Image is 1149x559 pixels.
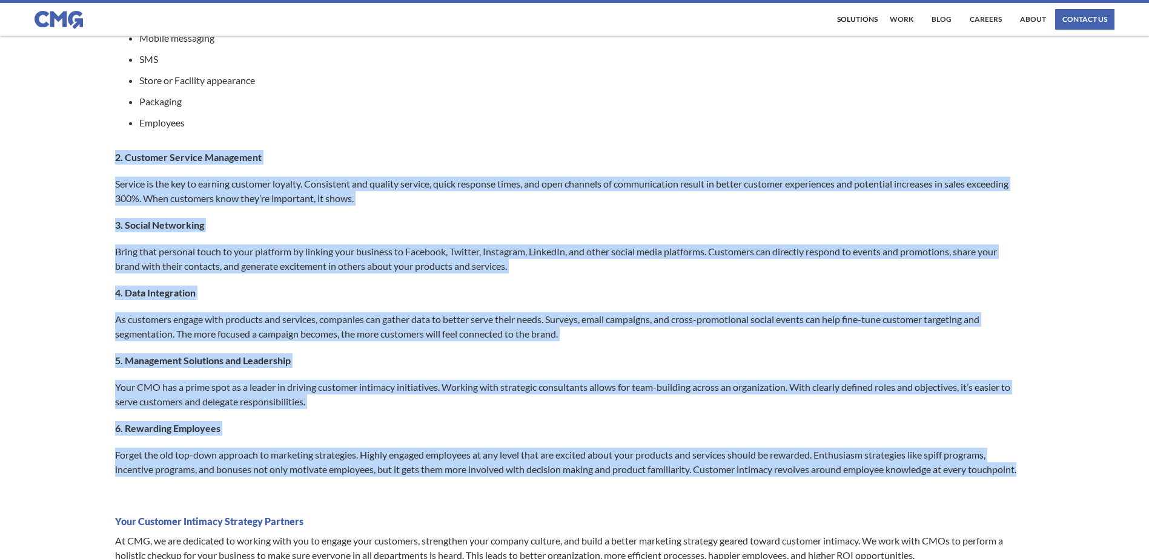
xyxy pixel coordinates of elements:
[115,515,1022,528] h3: Your Customer Intimacy Strategy Partners
[139,117,1022,129] li: Employees
[887,9,916,30] a: work
[115,312,1022,341] p: As customers engage with products and services, companies can gather data to better serve their n...
[115,219,204,230] strong: 3. Social Networking
[115,355,291,366] strong: 5. Management Solutions and Leadership
[115,489,1022,503] p: ‍
[967,9,1005,30] a: Careers
[139,74,1022,87] li: Store or Facility appearance
[929,9,955,30] a: Blog
[115,448,1022,477] p: Forget the old top-down approach to marketing strategies. Highly engaged employees at any level t...
[139,53,1022,65] li: SMS
[139,96,1022,108] li: Packaging
[837,16,878,23] div: Solutions
[139,32,1022,44] li: Mobile messaging
[115,244,1022,273] p: Bring that personal touch to your platform by linking your business to Facebook, Twitter, Instagr...
[1017,9,1049,30] a: About
[1062,16,1107,23] div: contact us
[115,151,262,163] strong: 2. Customer Service Management
[115,177,1022,206] p: Service is the key to earning customer loyalty. Consistent and quality service, quick response ti...
[115,422,220,434] strong: 6. Rewarding Employees
[115,380,1022,409] p: Your CMO has a prime spot as a leader in driving customer intimacy initiatives. Working with stra...
[115,287,196,298] strong: 4. Data Integration
[35,11,83,29] img: CMG logo in blue.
